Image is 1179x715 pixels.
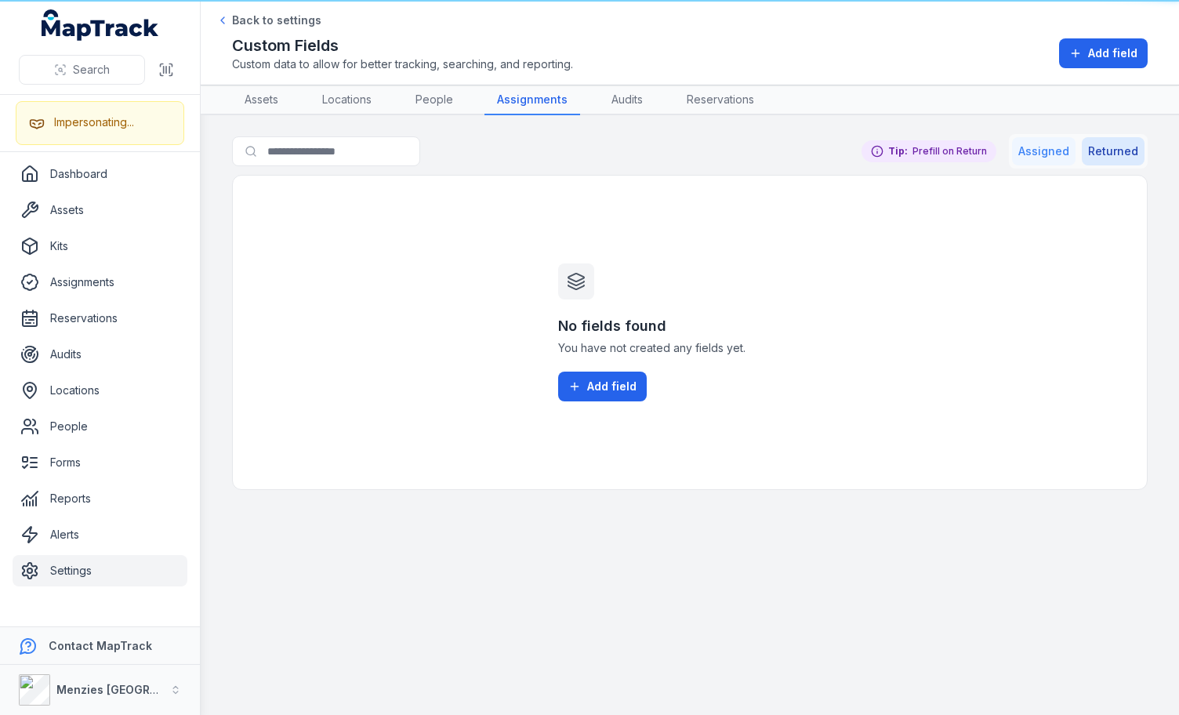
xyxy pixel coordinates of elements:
span: You have not created any fields yet. [558,340,822,356]
a: Assets [13,194,187,226]
a: Audits [599,85,655,115]
a: Settings [13,555,187,586]
a: Back to settings [216,13,321,28]
a: MapTrack [42,9,159,41]
div: Impersonating... [54,114,134,130]
a: Reservations [13,303,187,334]
span: Add field [1088,45,1137,61]
a: Kits [13,230,187,262]
a: Locations [13,375,187,406]
strong: Menzies [GEOGRAPHIC_DATA] [56,683,219,696]
a: Alerts [13,519,187,550]
span: Custom data to allow for better tracking, searching, and reporting. [232,56,573,72]
a: Locations [310,85,384,115]
a: Reservations [674,85,767,115]
a: Assignments [484,85,580,115]
a: Audits [13,339,187,370]
button: Assigned [1012,137,1076,165]
a: Dashboard [13,158,187,190]
span: Back to settings [232,13,321,28]
button: Add field [558,372,647,401]
a: Reports [13,483,187,514]
a: People [13,411,187,442]
a: Assets [232,85,291,115]
span: Search [73,62,110,78]
span: Add field [587,379,637,394]
button: Add field [1059,38,1148,68]
a: Forms [13,447,187,478]
h3: No fields found [558,315,822,337]
a: People [403,85,466,115]
h2: Custom Fields [232,34,573,56]
strong: Tip: [888,145,908,158]
button: Search [19,55,145,85]
div: Prefill on Return [862,140,996,162]
a: Assignments [13,267,187,298]
button: Returned [1082,137,1145,165]
strong: Contact MapTrack [49,639,152,652]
